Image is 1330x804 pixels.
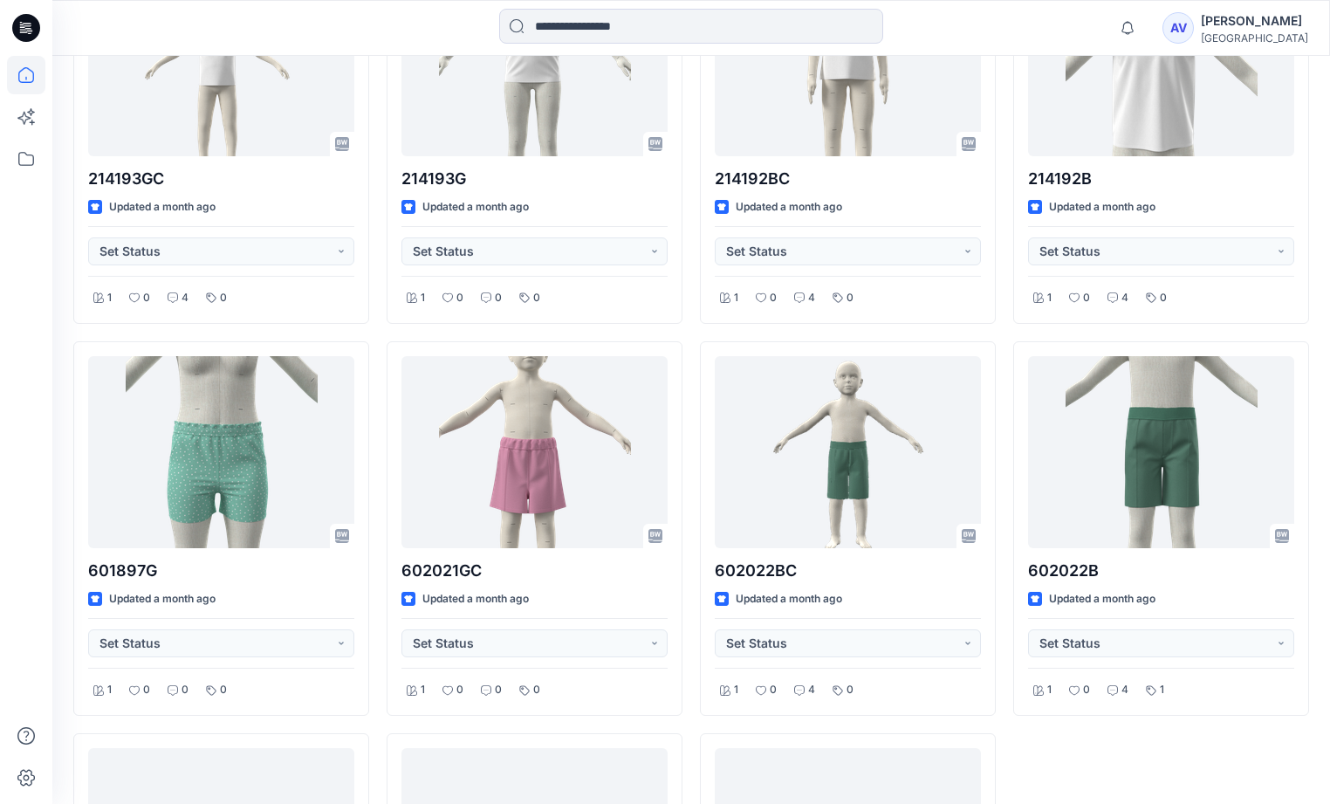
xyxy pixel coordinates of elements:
[1162,12,1194,44] div: AV
[421,289,425,307] p: 1
[1121,681,1128,699] p: 4
[220,289,227,307] p: 0
[1160,289,1167,307] p: 0
[495,289,502,307] p: 0
[1083,289,1090,307] p: 0
[533,289,540,307] p: 0
[88,167,354,191] p: 214193GC
[88,356,354,548] a: 601897G
[1121,289,1128,307] p: 4
[456,289,463,307] p: 0
[109,590,216,608] p: Updated a month ago
[495,681,502,699] p: 0
[715,559,981,583] p: 602022BC
[1028,167,1294,191] p: 214192B
[808,681,815,699] p: 4
[770,289,777,307] p: 0
[401,167,668,191] p: 214193G
[401,356,668,548] a: 602021GC
[808,289,815,307] p: 4
[533,681,540,699] p: 0
[182,289,189,307] p: 4
[143,681,150,699] p: 0
[1028,559,1294,583] p: 602022B
[770,681,777,699] p: 0
[109,198,216,216] p: Updated a month ago
[736,198,842,216] p: Updated a month ago
[1160,681,1164,699] p: 1
[1047,289,1052,307] p: 1
[1201,10,1308,31] div: [PERSON_NAME]
[1201,31,1308,45] div: [GEOGRAPHIC_DATA]
[421,681,425,699] p: 1
[182,681,189,699] p: 0
[401,559,668,583] p: 602021GC
[736,590,842,608] p: Updated a month ago
[107,681,112,699] p: 1
[143,289,150,307] p: 0
[107,289,112,307] p: 1
[422,590,529,608] p: Updated a month ago
[715,167,981,191] p: 214192BC
[715,356,981,548] a: 602022BC
[422,198,529,216] p: Updated a month ago
[734,289,738,307] p: 1
[220,681,227,699] p: 0
[88,559,354,583] p: 601897G
[1083,681,1090,699] p: 0
[734,681,738,699] p: 1
[847,681,854,699] p: 0
[1028,356,1294,548] a: 602022B
[1047,681,1052,699] p: 1
[847,289,854,307] p: 0
[1049,198,1155,216] p: Updated a month ago
[1049,590,1155,608] p: Updated a month ago
[456,681,463,699] p: 0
